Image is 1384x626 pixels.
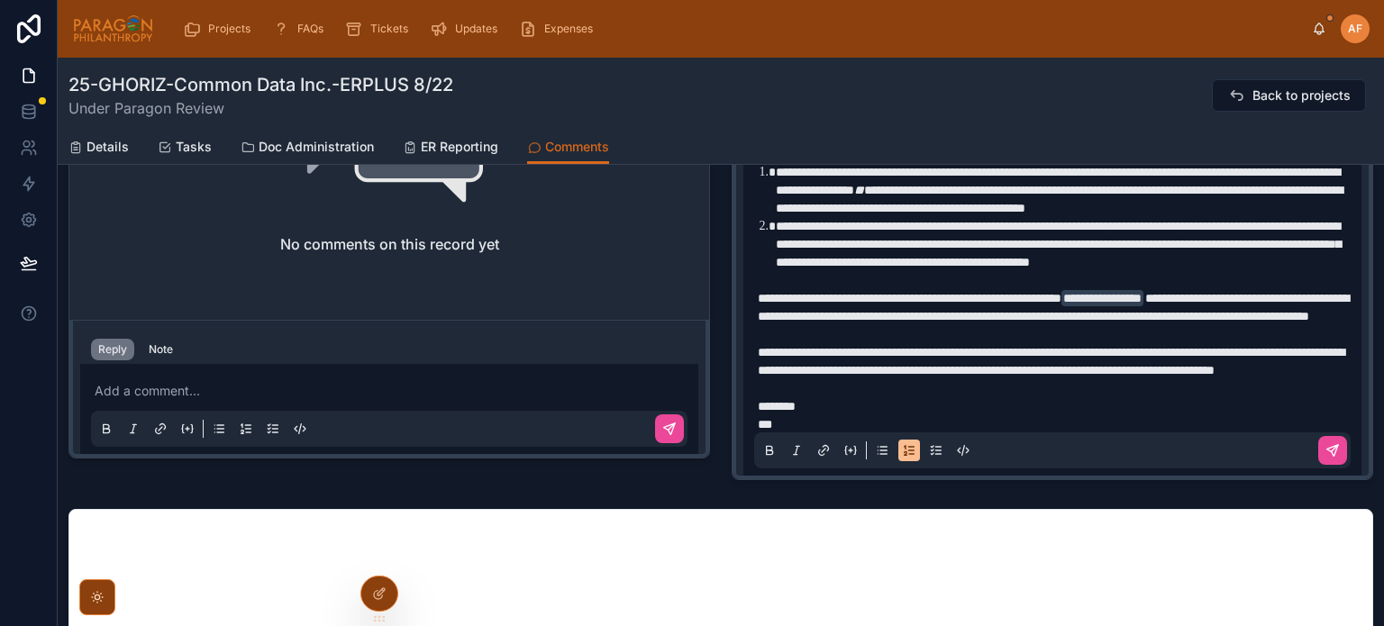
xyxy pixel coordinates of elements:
span: Back to projects [1252,86,1351,104]
button: Back to projects [1212,79,1366,112]
span: Updates [455,22,497,36]
span: Tickets [370,22,408,36]
a: Comments [527,131,609,165]
a: Tickets [340,13,421,45]
a: Projects [178,13,263,45]
span: Tasks [176,138,212,156]
span: Projects [208,22,250,36]
span: ER Reporting [421,138,498,156]
a: Tasks [158,131,212,167]
a: Doc Administration [241,131,374,167]
div: Note [149,342,173,357]
a: Details [68,131,129,167]
h1: 25-GHORIZ-Common Data Inc.-ERPLUS 8/22 [68,72,453,97]
span: Details [86,138,129,156]
div: scrollable content [168,9,1312,49]
a: Updates [424,13,510,45]
span: Expenses [544,22,593,36]
span: Doc Administration [259,138,374,156]
a: ER Reporting [403,131,498,167]
button: Note [141,339,180,360]
span: AF [1348,22,1362,36]
span: Comments [545,138,609,156]
h2: No comments on this record yet [280,233,499,255]
img: App logo [72,14,154,43]
span: Under Paragon Review [68,97,453,119]
a: FAQs [267,13,336,45]
a: Expenses [514,13,605,45]
button: Reply [91,339,134,360]
span: FAQs [297,22,323,36]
